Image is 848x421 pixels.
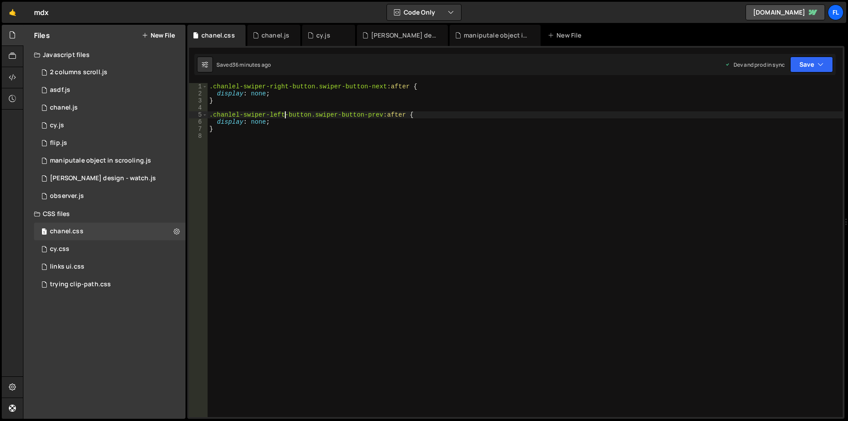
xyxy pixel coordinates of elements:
[34,187,185,205] div: 14087/36990.js
[50,263,84,271] div: links ui.css
[189,90,208,97] div: 2
[42,229,47,236] span: 1
[50,228,83,235] div: chanel.css
[189,83,208,90] div: 1
[189,111,208,118] div: 5
[34,117,185,134] div: 14087/44148.js
[189,104,208,111] div: 4
[34,64,185,81] div: 14087/36530.js
[50,192,84,200] div: observer.js
[371,31,437,40] div: [PERSON_NAME] design - watch.js
[790,57,833,72] button: Save
[50,245,69,253] div: cy.css
[828,4,844,20] a: fl
[34,170,185,187] div: 14087/35941.js
[189,125,208,133] div: 7
[201,31,235,40] div: chanel.css
[2,2,23,23] a: 🤙
[50,68,107,76] div: 2 columns scroll.js
[189,97,208,104] div: 3
[189,133,208,140] div: 8
[189,118,208,125] div: 6
[23,205,185,223] div: CSS files
[50,86,70,94] div: asdf.js
[261,31,289,40] div: chanel.js
[746,4,825,20] a: [DOMAIN_NAME]
[316,31,330,40] div: cy.js
[50,139,67,147] div: flip.js
[34,81,185,99] div: 14087/43937.js
[725,61,785,68] div: Dev and prod in sync
[34,240,185,258] div: 14087/44196.css
[50,174,156,182] div: [PERSON_NAME] design - watch.js
[23,46,185,64] div: Javascript files
[50,157,151,165] div: maniputale object in scrooling.js
[34,30,50,40] h2: Files
[34,134,185,152] div: 14087/37273.js
[50,104,78,112] div: chanel.js
[142,32,175,39] button: New File
[548,31,585,40] div: New File
[34,99,185,117] div: 14087/45247.js
[34,152,185,170] div: 14087/36120.js
[464,31,530,40] div: maniputale object in scrooling.js
[34,258,185,276] div: 14087/37841.css
[34,223,185,240] div: 14087/45251.css
[216,61,271,68] div: Saved
[50,121,64,129] div: cy.js
[34,7,49,18] div: mdx
[232,61,271,68] div: 36 minutes ago
[387,4,461,20] button: Code Only
[50,281,111,288] div: trying clip-path.css
[34,276,185,293] div: 14087/36400.css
